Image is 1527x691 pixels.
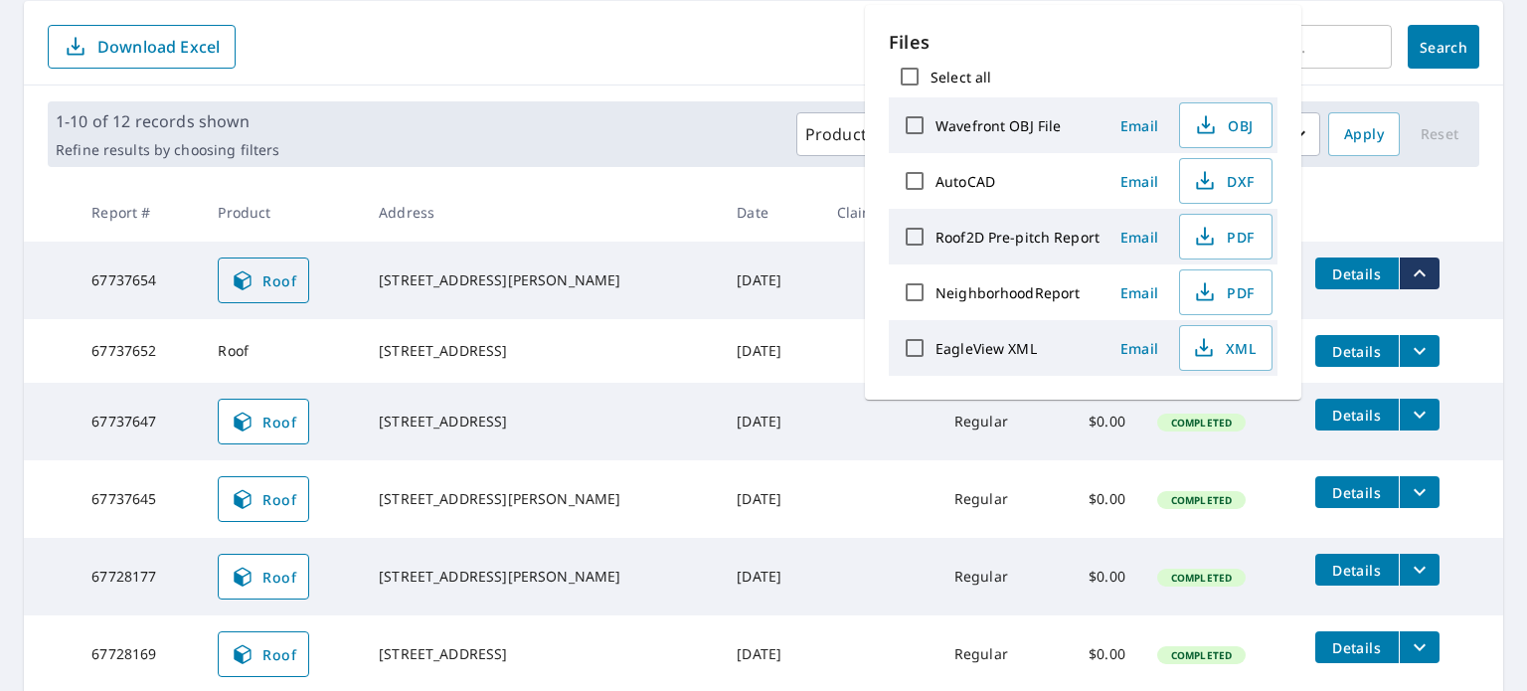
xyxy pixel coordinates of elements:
[1399,476,1440,508] button: filesDropdownBtn-67737645
[935,116,1061,135] label: Wavefront OBJ File
[379,341,705,361] div: [STREET_ADDRESS]
[938,538,1052,615] td: Regular
[76,460,202,538] td: 67737645
[1327,638,1387,657] span: Details
[218,554,309,600] a: Roof
[48,25,236,69] button: Download Excel
[379,270,705,290] div: [STREET_ADDRESS][PERSON_NAME]
[379,644,705,664] div: [STREET_ADDRESS]
[379,567,705,587] div: [STREET_ADDRESS][PERSON_NAME]
[721,183,821,242] th: Date
[1399,258,1440,289] button: filesDropdownBtn-67737654
[935,172,995,191] label: AutoCAD
[1107,110,1171,141] button: Email
[1115,339,1163,358] span: Email
[1115,116,1163,135] span: Email
[1179,269,1272,315] button: PDF
[379,489,705,509] div: [STREET_ADDRESS][PERSON_NAME]
[202,319,363,383] td: Roof
[935,283,1080,302] label: NeighborhoodReport
[1192,336,1256,360] span: XML
[1424,38,1463,57] span: Search
[218,631,309,677] a: Roof
[1115,283,1163,302] span: Email
[76,538,202,615] td: 67728177
[1315,399,1399,431] button: detailsBtn-67737647
[76,183,202,242] th: Report #
[231,565,296,589] span: Roof
[1328,112,1400,156] button: Apply
[805,122,875,146] p: Products
[935,339,1037,358] label: EagleView XML
[1159,648,1244,662] span: Completed
[76,383,202,460] td: 67737647
[1399,335,1440,367] button: filesDropdownBtn-67737652
[218,258,309,303] a: Roof
[1315,631,1399,663] button: detailsBtn-67728169
[1052,460,1141,538] td: $0.00
[721,383,821,460] td: [DATE]
[363,183,721,242] th: Address
[1107,277,1171,308] button: Email
[1107,222,1171,253] button: Email
[1327,264,1387,283] span: Details
[231,642,296,666] span: Roof
[1115,228,1163,247] span: Email
[1159,416,1244,430] span: Completed
[1327,483,1387,502] span: Details
[1179,214,1272,259] button: PDF
[721,460,821,538] td: [DATE]
[1399,399,1440,431] button: filesDropdownBtn-67737647
[721,319,821,383] td: [DATE]
[1399,631,1440,663] button: filesDropdownBtn-67728169
[721,538,821,615] td: [DATE]
[218,399,309,444] a: Roof
[1052,538,1141,615] td: $0.00
[1408,25,1479,69] button: Search
[56,109,279,133] p: 1-10 of 12 records shown
[1327,342,1387,361] span: Details
[379,412,705,432] div: [STREET_ADDRESS]
[721,242,821,319] td: [DATE]
[231,487,296,511] span: Roof
[231,268,296,292] span: Roof
[935,228,1100,247] label: Roof2D Pre-pitch Report
[1179,325,1272,371] button: XML
[202,183,363,242] th: Product
[1327,406,1387,425] span: Details
[1179,102,1272,148] button: OBJ
[1327,561,1387,580] span: Details
[1315,476,1399,508] button: detailsBtn-67737645
[796,112,912,156] button: Products
[931,68,991,86] label: Select all
[76,319,202,383] td: 67737652
[1192,225,1256,249] span: PDF
[1159,571,1244,585] span: Completed
[938,460,1052,538] td: Regular
[938,383,1052,460] td: Regular
[1192,169,1256,193] span: DXF
[1159,493,1244,507] span: Completed
[1115,172,1163,191] span: Email
[1179,158,1272,204] button: DXF
[1399,554,1440,586] button: filesDropdownBtn-67728177
[1315,554,1399,586] button: detailsBtn-67728177
[218,476,309,522] a: Roof
[1192,113,1256,137] span: OBJ
[1344,122,1384,147] span: Apply
[1107,333,1171,364] button: Email
[1192,280,1256,304] span: PDF
[56,141,279,159] p: Refine results by choosing filters
[889,29,1277,56] p: Files
[231,410,296,433] span: Roof
[1315,258,1399,289] button: detailsBtn-67737654
[821,183,938,242] th: Claim ID
[76,242,202,319] td: 67737654
[97,36,220,58] p: Download Excel
[1107,166,1171,197] button: Email
[1315,335,1399,367] button: detailsBtn-67737652
[1052,383,1141,460] td: $0.00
